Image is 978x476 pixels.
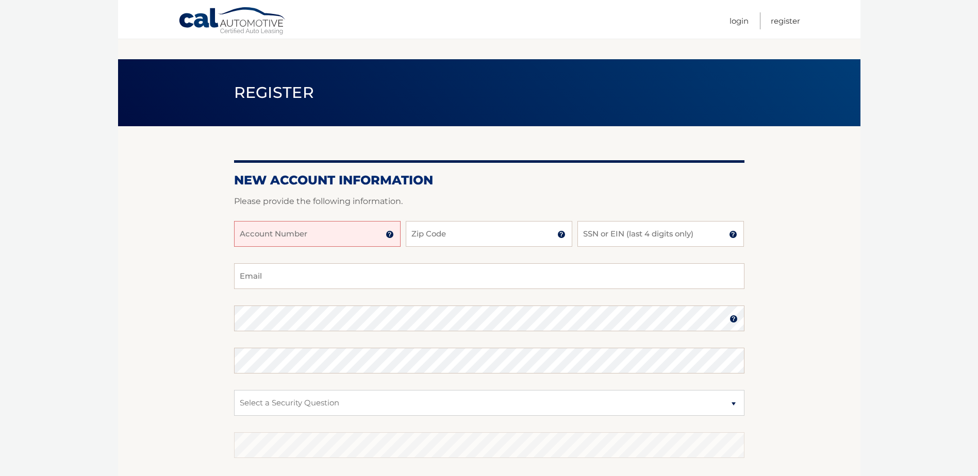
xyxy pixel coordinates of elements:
[730,315,738,323] img: tooltip.svg
[234,173,744,188] h2: New Account Information
[234,221,401,247] input: Account Number
[577,221,744,247] input: SSN or EIN (last 4 digits only)
[406,221,572,247] input: Zip Code
[730,12,749,29] a: Login
[234,263,744,289] input: Email
[234,194,744,209] p: Please provide the following information.
[386,230,394,239] img: tooltip.svg
[234,83,314,102] span: Register
[729,230,737,239] img: tooltip.svg
[557,230,566,239] img: tooltip.svg
[178,7,287,37] a: Cal Automotive
[771,12,800,29] a: Register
